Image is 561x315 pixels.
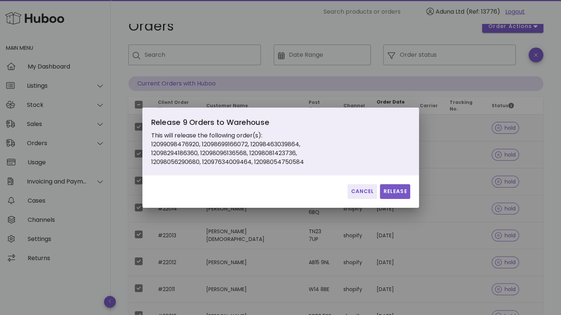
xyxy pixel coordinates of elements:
span: Cancel [350,188,374,195]
div: Release 9 Orders to Warehouse [151,116,317,131]
div: This will release the following order(s): 12099098476920, 12098699166072, 12098463039864, 1209829... [151,116,317,167]
span: Release [383,188,407,195]
button: Cancel [347,184,377,199]
button: Release [380,184,410,199]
